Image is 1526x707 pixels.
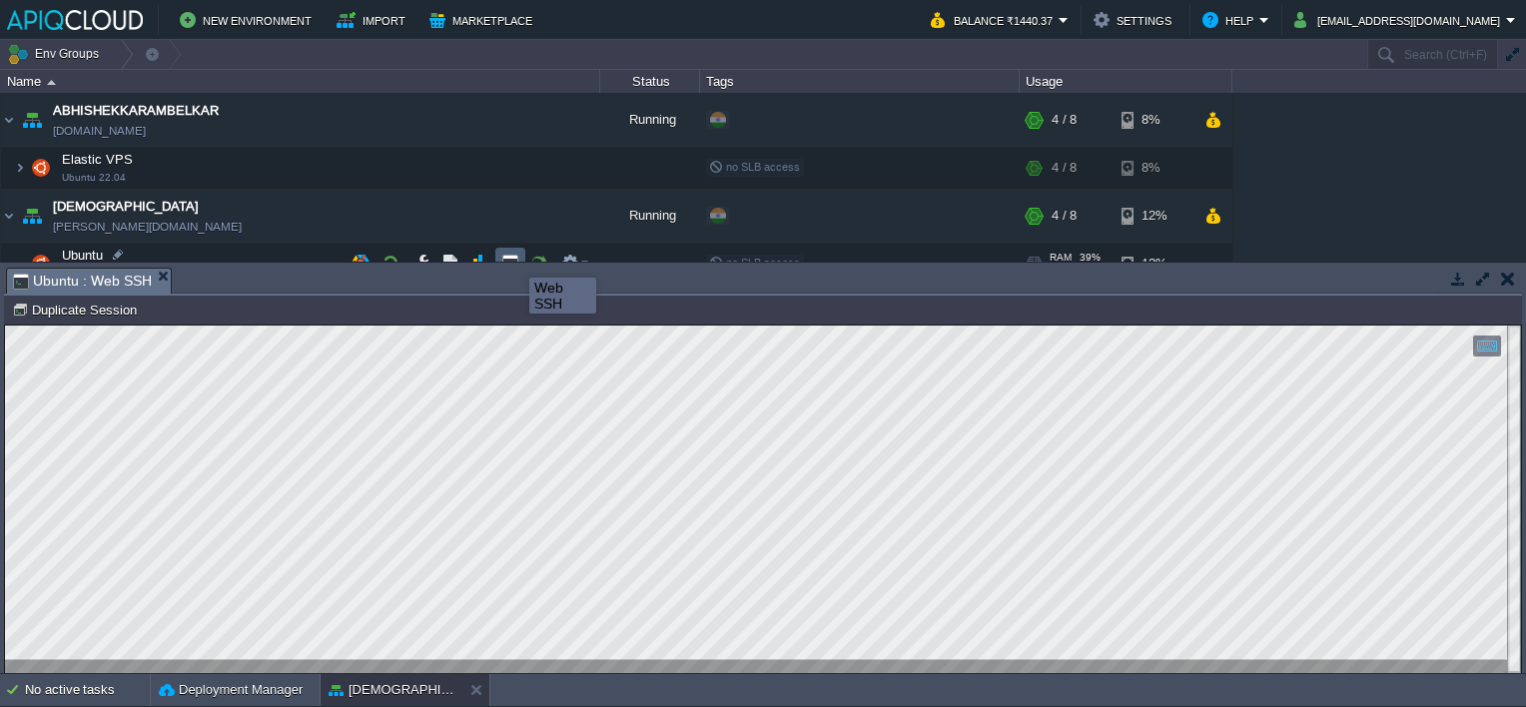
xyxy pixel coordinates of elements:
img: AMDAwAAAACH5BAEAAAAALAAAAAABAAEAAAICRAEAOw== [14,148,26,188]
span: no SLB access [709,257,800,269]
span: Ubuntu 22.04 [62,172,126,184]
div: Status [601,70,699,93]
div: 12% [1122,244,1186,284]
button: Deployment Manager [159,680,303,700]
button: New Environment [180,8,318,32]
div: Running [600,93,700,147]
a: ABHISHEKKARAMBELKAR [53,101,219,121]
div: Name [2,70,599,93]
img: AMDAwAAAACH5BAEAAAAALAAAAAABAAEAAAICRAEAOw== [1,189,17,243]
a: Ubuntu [60,248,106,263]
img: AMDAwAAAACH5BAEAAAAALAAAAAABAAEAAAICRAEAOw== [27,244,55,284]
a: [PERSON_NAME][DOMAIN_NAME] [53,217,242,237]
button: Balance ₹1440.37 [931,8,1059,32]
img: AMDAwAAAACH5BAEAAAAALAAAAAABAAEAAAICRAEAOw== [1,93,17,147]
button: Marketplace [429,8,538,32]
img: AMDAwAAAACH5BAEAAAAALAAAAAABAAEAAAICRAEAOw== [18,189,46,243]
button: Duplicate Session [12,301,143,319]
div: 12% [1122,189,1186,243]
span: 39% [1080,252,1101,264]
div: 4 / 8 [1052,93,1077,147]
div: Running [600,189,700,243]
img: AMDAwAAAACH5BAEAAAAALAAAAAABAAEAAAICRAEAOw== [47,80,56,85]
div: 4 / 8 [1052,148,1077,188]
a: [DEMOGRAPHIC_DATA] [53,197,199,217]
img: APIQCloud [7,10,143,30]
button: [EMAIL_ADDRESS][DOMAIN_NAME] [1294,8,1506,32]
div: No active tasks [25,674,150,706]
a: [DOMAIN_NAME] [53,121,146,141]
div: 4 / 8 [1052,189,1077,243]
div: Usage [1021,70,1231,93]
div: 8% [1122,93,1186,147]
div: Web SSH [534,280,591,312]
button: Settings [1094,8,1177,32]
span: Elastic VPS [60,151,136,168]
button: Env Groups [7,40,106,68]
button: Help [1202,8,1259,32]
span: RAM [1050,252,1072,264]
img: AMDAwAAAACH5BAEAAAAALAAAAAABAAEAAAICRAEAOw== [14,244,26,284]
button: [DEMOGRAPHIC_DATA] [329,680,454,700]
span: Ubuntu [60,247,106,264]
a: Elastic VPSUbuntu 22.04 [60,152,136,167]
img: AMDAwAAAACH5BAEAAAAALAAAAAABAAEAAAICRAEAOw== [27,148,55,188]
div: 8% [1122,148,1186,188]
div: Tags [701,70,1019,93]
span: no SLB access [709,161,800,173]
button: Import [337,8,411,32]
span: Ubuntu : Web SSH [13,269,152,294]
img: AMDAwAAAACH5BAEAAAAALAAAAAABAAEAAAICRAEAOw== [18,93,46,147]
